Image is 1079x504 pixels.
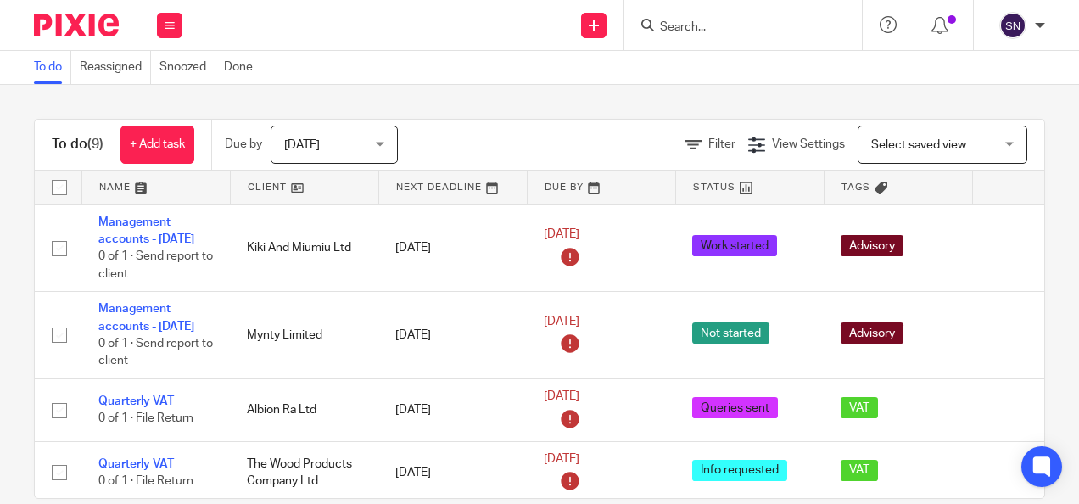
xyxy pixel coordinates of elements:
[841,235,903,256] span: Advisory
[544,228,579,240] span: [DATE]
[87,137,103,151] span: (9)
[34,14,119,36] img: Pixie
[98,303,194,332] a: Management accounts - [DATE]
[841,322,903,344] span: Advisory
[658,20,811,36] input: Search
[98,338,213,367] span: 0 of 1 · Send report to client
[98,475,193,487] span: 0 of 1 · File Return
[378,204,527,292] td: [DATE]
[230,204,378,292] td: Kiki And Miumiu Ltd
[224,51,261,84] a: Done
[98,250,213,280] span: 0 of 1 · Send report to client
[98,216,194,245] a: Management accounts - [DATE]
[230,379,378,442] td: Albion Ra Ltd
[34,51,71,84] a: To do
[378,292,527,379] td: [DATE]
[225,136,262,153] p: Due by
[98,395,174,407] a: Quarterly VAT
[999,12,1026,39] img: svg%3E
[841,460,878,481] span: VAT
[544,390,579,402] span: [DATE]
[692,322,769,344] span: Not started
[708,138,735,150] span: Filter
[230,441,378,504] td: The Wood Products Company Ltd
[284,139,320,151] span: [DATE]
[378,441,527,504] td: [DATE]
[772,138,845,150] span: View Settings
[692,460,787,481] span: Info requested
[544,453,579,465] span: [DATE]
[230,292,378,379] td: Mynty Limited
[159,51,215,84] a: Snoozed
[841,182,870,192] span: Tags
[120,126,194,164] a: + Add task
[98,412,193,424] span: 0 of 1 · File Return
[692,235,777,256] span: Work started
[98,458,174,470] a: Quarterly VAT
[841,397,878,418] span: VAT
[378,379,527,442] td: [DATE]
[52,136,103,154] h1: To do
[80,51,151,84] a: Reassigned
[544,316,579,328] span: [DATE]
[692,397,778,418] span: Queries sent
[871,139,966,151] span: Select saved view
